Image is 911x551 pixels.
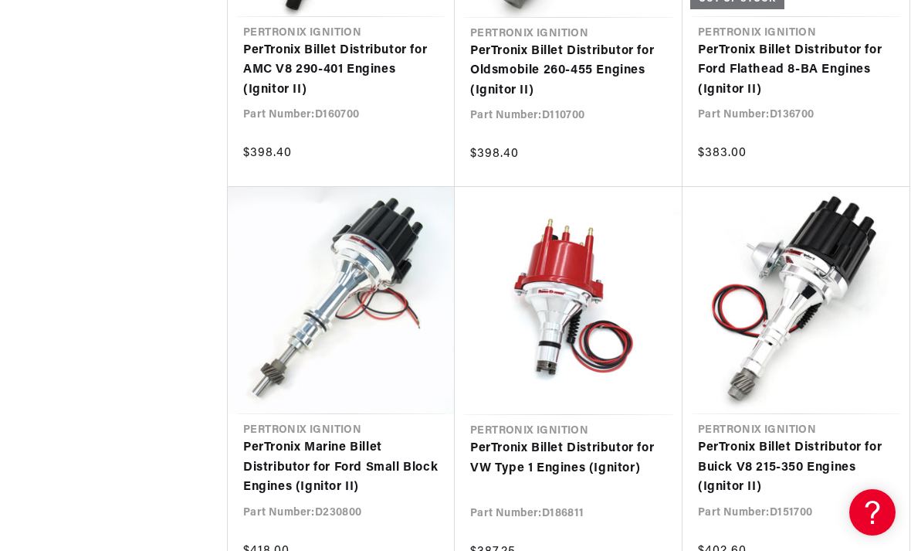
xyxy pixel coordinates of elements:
[698,41,894,100] a: PerTronix Billet Distributor for Ford Flathead 8-BA Engines (Ignitor II)
[470,42,667,101] a: PerTronix Billet Distributor for Oldsmobile 260-455 Engines (Ignitor II)
[470,439,667,478] a: PerTronix Billet Distributor for VW Type 1 Engines (Ignitor)
[243,41,439,100] a: PerTronix Billet Distributor for AMC V8 290-401 Engines (Ignitor II)
[698,438,894,498] a: PerTronix Billet Distributor for Buick V8 215-350 Engines (Ignitor II)
[243,438,439,498] a: PerTronix Marine Billet Distributor for Ford Small Block Engines (Ignitor II)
